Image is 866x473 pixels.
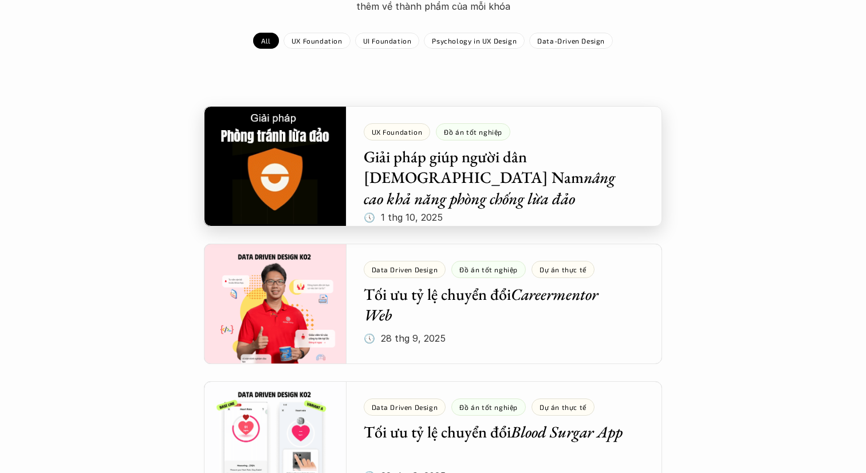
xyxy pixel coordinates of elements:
a: UI Foundation [355,33,420,49]
a: Data Driven DesignĐồ án tốt nghiệpDự án thực tếTối ưu tỷ lệ chuyển đổiCareermentor Web🕔 28 thg 9,... [204,244,662,364]
a: UX FoundationĐồ án tốt nghiệpGiải pháp giúp người dân [DEMOGRAPHIC_DATA] Namnâng cao khả năng phò... [204,106,662,226]
p: UX Foundation [292,37,343,45]
p: Data-Driven Design [537,37,605,45]
p: UI Foundation [363,37,412,45]
a: Psychology in UX Design [424,33,525,49]
a: UX Foundation [284,33,351,49]
a: Data-Driven Design [529,33,613,49]
p: Psychology in UX Design [432,37,517,45]
p: All [261,37,271,45]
